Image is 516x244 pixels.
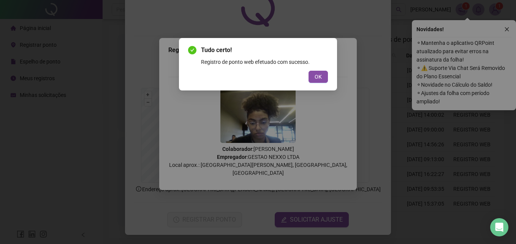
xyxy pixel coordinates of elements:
[315,73,322,81] span: OK
[490,218,508,236] div: Open Intercom Messenger
[309,71,328,83] button: OK
[188,46,196,54] span: check-circle
[201,46,328,55] span: Tudo certo!
[201,58,328,66] div: Registro de ponto web efetuado com sucesso.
